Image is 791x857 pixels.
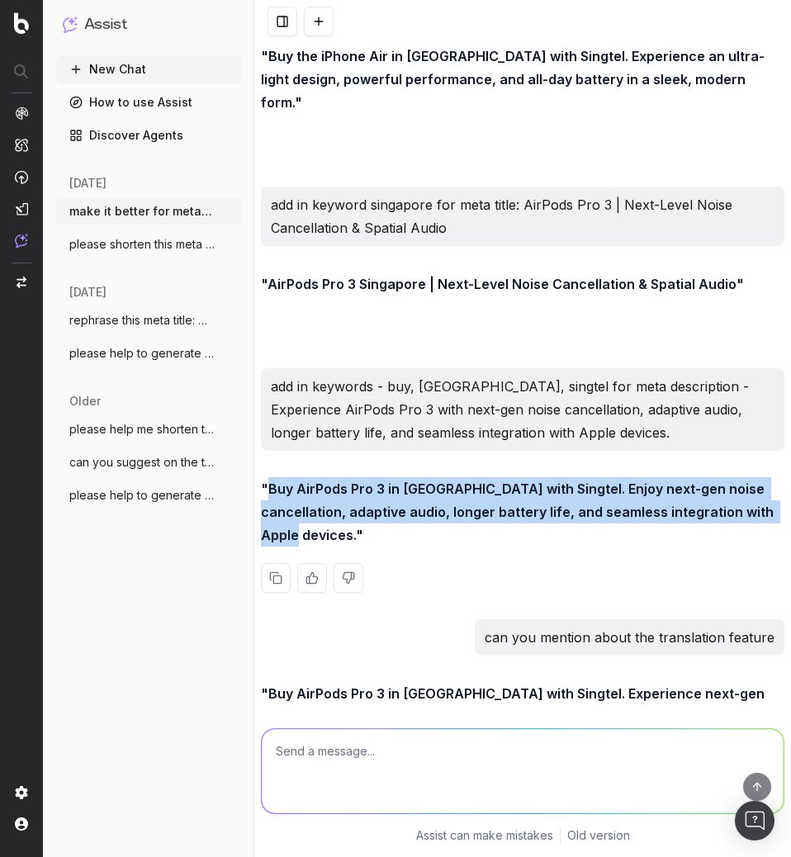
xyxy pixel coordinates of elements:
[69,203,215,220] span: make it better for meta title: iPhone 17
[261,48,765,111] strong: "Buy the iPhone Air in [GEOGRAPHIC_DATA] with Singtel. Experience an ultra-light design, powerful...
[56,340,241,367] button: please help to generate the below for me
[485,626,774,649] p: can you mention about the translation feature
[15,202,28,215] img: Studio
[69,236,215,253] span: please shorten this meta title to 60 cha
[261,685,768,748] strong: "Buy AirPods Pro 3 in [GEOGRAPHIC_DATA] with Singtel. Experience next-gen noise cancellation, ada...
[69,175,107,192] span: [DATE]
[15,234,28,248] img: Assist
[17,277,26,288] img: Switch project
[15,170,28,184] img: Activation
[56,89,241,116] a: How to use Assist
[69,284,107,301] span: [DATE]
[56,482,241,509] button: please help to generate a content brief
[271,193,774,239] p: add in keyword singapore for meta title: AirPods Pro 3 | Next-Level Noise Cancellation & Spatial ...
[69,345,215,362] span: please help to generate the below for me
[69,454,215,471] span: can you suggest on the this sentence tha
[15,138,28,152] img: Intelligence
[56,231,241,258] button: please shorten this meta title to 60 cha
[69,421,215,438] span: please help me shorten this to 155-160 w
[261,276,744,292] strong: "AirPods Pro 3 Singapore | Next-Level Noise Cancellation & Spatial Audio"
[14,12,29,34] img: Botify logo
[735,801,774,840] div: Open Intercom Messenger
[69,393,101,410] span: older
[15,786,28,799] img: Setting
[15,817,28,831] img: My account
[63,17,78,32] img: Assist
[56,416,241,443] button: please help me shorten this to 155-160 w
[567,827,630,844] a: Old version
[69,312,215,329] span: rephrase this meta title: Get the latest
[56,307,241,334] button: rephrase this meta title: Get the latest
[416,827,553,844] p: Assist can make mistakes
[69,487,215,504] span: please help to generate a content brief
[261,481,777,543] strong: "Buy AirPods Pro 3 in [GEOGRAPHIC_DATA] with Singtel. Enjoy next-gen noise cancellation, adaptive...
[56,122,241,149] a: Discover Agents
[56,198,241,225] button: make it better for meta title: iPhone 17
[84,13,127,36] h1: Assist
[63,13,234,36] button: Assist
[56,56,241,83] button: New Chat
[271,375,774,444] p: add in keywords - buy, [GEOGRAPHIC_DATA], singtel for meta description - Experience AirPods Pro 3...
[15,107,28,120] img: Analytics
[56,449,241,476] button: can you suggest on the this sentence tha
